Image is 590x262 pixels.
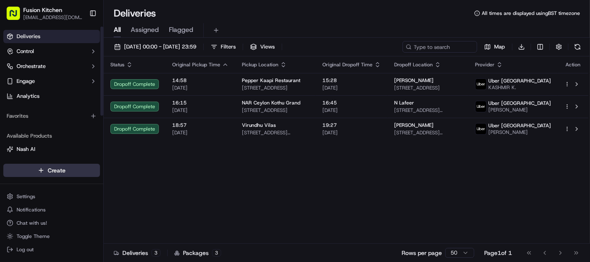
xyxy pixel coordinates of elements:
div: Page 1 of 1 [484,249,512,257]
div: Packages [174,249,221,257]
span: Orchestrate [17,63,46,70]
span: Original Dropoff Time [322,61,373,68]
span: [STREET_ADDRESS] [242,85,309,91]
span: 19:27 [322,122,381,129]
div: 💻 [70,186,77,193]
div: Available Products [3,129,100,143]
p: Welcome 👋 [8,33,151,46]
span: [DATE] [322,129,381,136]
span: Notifications [17,206,46,213]
img: 1736555255976-a54dd68f-1ca7-489b-9aae-adbdc363a1c4 [17,151,23,158]
span: Filters [221,43,236,51]
span: Assigned [131,25,159,35]
div: Past conversations [8,108,56,114]
span: Chat with us! [17,220,47,226]
span: API Documentation [78,185,133,194]
input: Got a question? Start typing here... [22,53,149,62]
span: • [112,151,115,158]
button: Views [246,41,278,53]
span: NAR Ceylon Kothu Grand [242,99,300,106]
button: Control [3,45,100,58]
img: uber-new-logo.jpeg [475,124,486,134]
span: Map [494,43,505,51]
span: [DATE] 00:00 - [DATE] 23:59 [124,43,196,51]
span: Dropoff Location [394,61,433,68]
span: [STREET_ADDRESS] [242,107,309,114]
span: [STREET_ADDRESS][PERSON_NAME] [394,129,462,136]
button: Chat with us! [3,217,100,229]
div: We're available if you need us! [37,87,114,94]
span: [STREET_ADDRESS] [394,85,462,91]
button: Start new chat [141,82,151,92]
span: Engage [17,78,35,85]
span: Provider [475,61,495,68]
span: Knowledge Base [17,185,63,194]
span: Virundhu Vilas [242,122,276,129]
button: See all [129,106,151,116]
span: [PERSON_NAME] [394,77,434,84]
span: Original Pickup Time [172,61,220,68]
input: Type to search [402,41,477,53]
span: 14:58 [172,77,229,84]
button: [EMAIL_ADDRESS][DOMAIN_NAME] [23,14,83,21]
img: uber-new-logo.jpeg [475,79,486,90]
a: Powered byPylon [59,200,100,207]
img: 1736555255976-a54dd68f-1ca7-489b-9aae-adbdc363a1c4 [8,79,23,94]
span: KASHMIR K. [488,84,551,91]
span: • [69,129,72,135]
span: Toggle Theme [17,233,50,240]
span: [PERSON_NAME] [488,129,551,136]
span: 16:15 [172,99,229,106]
button: Create [3,164,100,177]
div: Deliveries [114,249,161,257]
span: 18:57 [172,122,229,129]
span: [PERSON_NAME] [26,129,67,135]
span: Fusion Kitchen [23,6,62,14]
span: 15:28 [322,77,381,84]
span: [STREET_ADDRESS][PERSON_NAME] [242,129,309,136]
button: [DATE] 00:00 - [DATE] 23:59 [110,41,200,53]
button: Orchestrate [3,60,100,73]
span: All [114,25,121,35]
div: Favorites [3,109,100,123]
button: Fusion Kitchen[EMAIL_ADDRESS][DOMAIN_NAME] [3,3,86,23]
span: Settings [17,193,35,200]
span: [PERSON_NAME] [488,107,551,113]
span: N Lafeer [394,99,414,106]
span: [DATE] [172,129,229,136]
span: Pylon [83,201,100,207]
div: 3 [151,249,161,257]
button: Settings [3,191,100,202]
span: Uber [GEOGRAPHIC_DATA] [488,122,551,129]
span: [STREET_ADDRESS][PERSON_NAME] [394,107,462,114]
span: Flagged [169,25,193,35]
span: [DATE] [172,85,229,91]
h1: Deliveries [114,7,156,20]
span: Deliveries [17,33,40,40]
div: Action [564,61,582,68]
img: 1736555255976-a54dd68f-1ca7-489b-9aae-adbdc363a1c4 [17,129,23,136]
span: 16:45 [322,99,381,106]
button: Log out [3,244,100,255]
span: All times are displayed using BST timezone [482,10,580,17]
span: Log out [17,246,34,253]
span: Uber [GEOGRAPHIC_DATA] [488,78,551,84]
span: Create [48,166,66,175]
a: Deliveries [3,30,100,43]
button: Nash AI [3,143,100,156]
span: [DATE] [322,85,381,91]
div: 3 [212,249,221,257]
span: Status [110,61,124,68]
a: 💻API Documentation [67,182,137,197]
span: [DATE] [172,107,229,114]
button: Toggle Theme [3,230,100,242]
img: Nash [8,8,25,25]
span: [PERSON_NAME] [394,122,434,129]
div: Start new chat [37,79,136,87]
img: Dianne Alexi Soriano [8,143,22,156]
span: [DATE] [116,151,133,158]
p: Rows per page [402,249,442,257]
button: Notifications [3,204,100,216]
a: 📗Knowledge Base [5,182,67,197]
span: Pickup Location [242,61,278,68]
